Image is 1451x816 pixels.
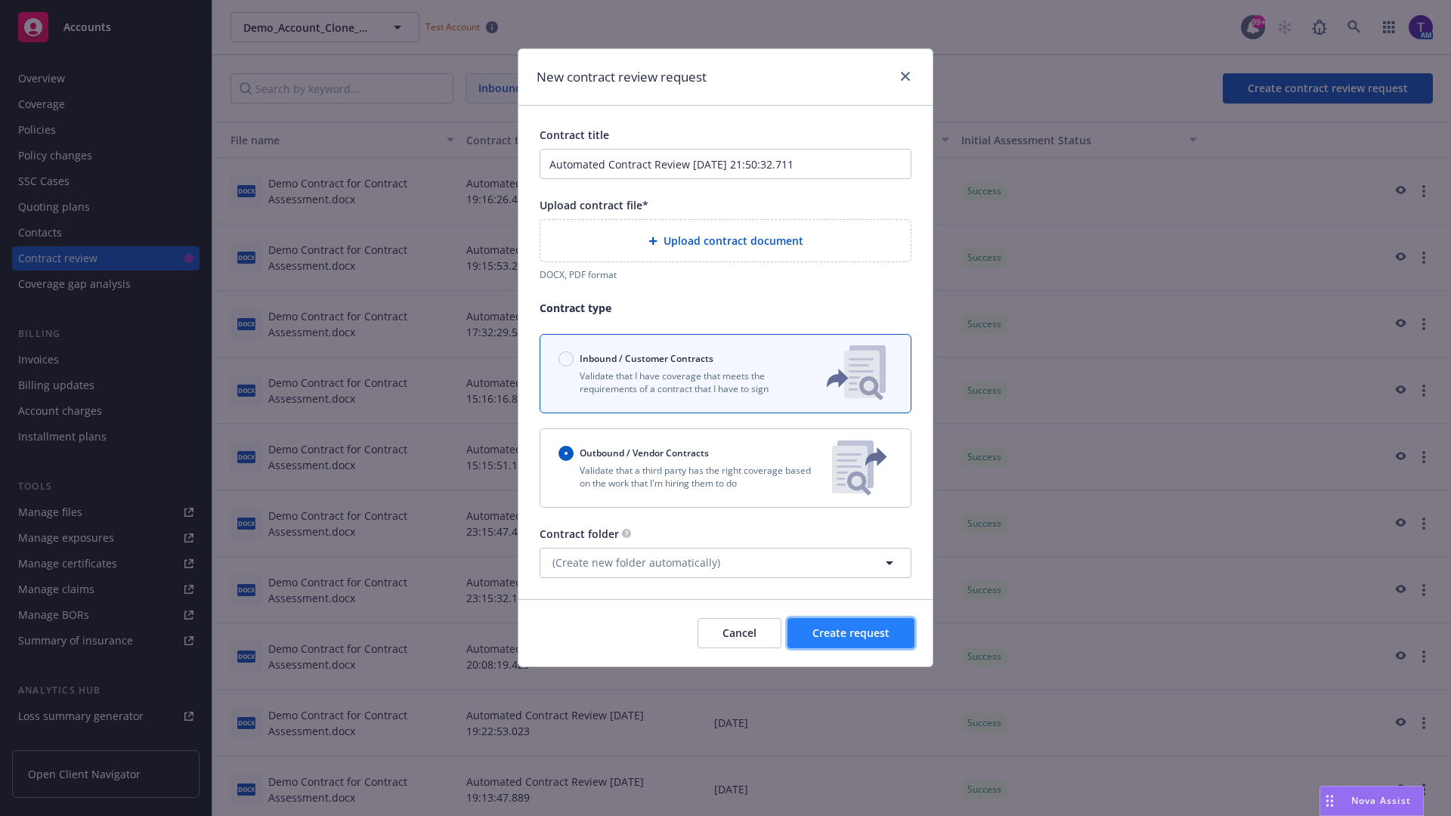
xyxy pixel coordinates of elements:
[558,446,574,461] input: Outbound / Vendor Contracts
[896,67,914,85] a: close
[540,300,911,316] p: Contract type
[558,464,820,490] p: Validate that a third party has the right coverage based on the work that I'm hiring them to do
[1320,787,1339,815] div: Drag to move
[722,626,756,640] span: Cancel
[540,334,911,413] button: Inbound / Customer ContractsValidate that I have coverage that meets the requirements of a contra...
[540,268,911,281] div: DOCX, PDF format
[540,527,619,541] span: Contract folder
[540,219,911,262] div: Upload contract document
[540,428,911,508] button: Outbound / Vendor ContractsValidate that a third party has the right coverage based on the work t...
[698,618,781,648] button: Cancel
[787,618,914,648] button: Create request
[664,233,803,249] span: Upload contract document
[1351,794,1411,807] span: Nova Assist
[558,351,574,366] input: Inbound / Customer Contracts
[812,626,889,640] span: Create request
[580,352,713,365] span: Inbound / Customer Contracts
[1320,786,1424,816] button: Nova Assist
[540,149,911,179] input: Enter a title for this contract
[552,555,720,570] span: (Create new folder automatically)
[540,198,648,212] span: Upload contract file*
[580,447,709,459] span: Outbound / Vendor Contracts
[540,548,911,578] button: (Create new folder automatically)
[540,128,609,142] span: Contract title
[558,369,802,395] p: Validate that I have coverage that meets the requirements of a contract that I have to sign
[537,67,707,87] h1: New contract review request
